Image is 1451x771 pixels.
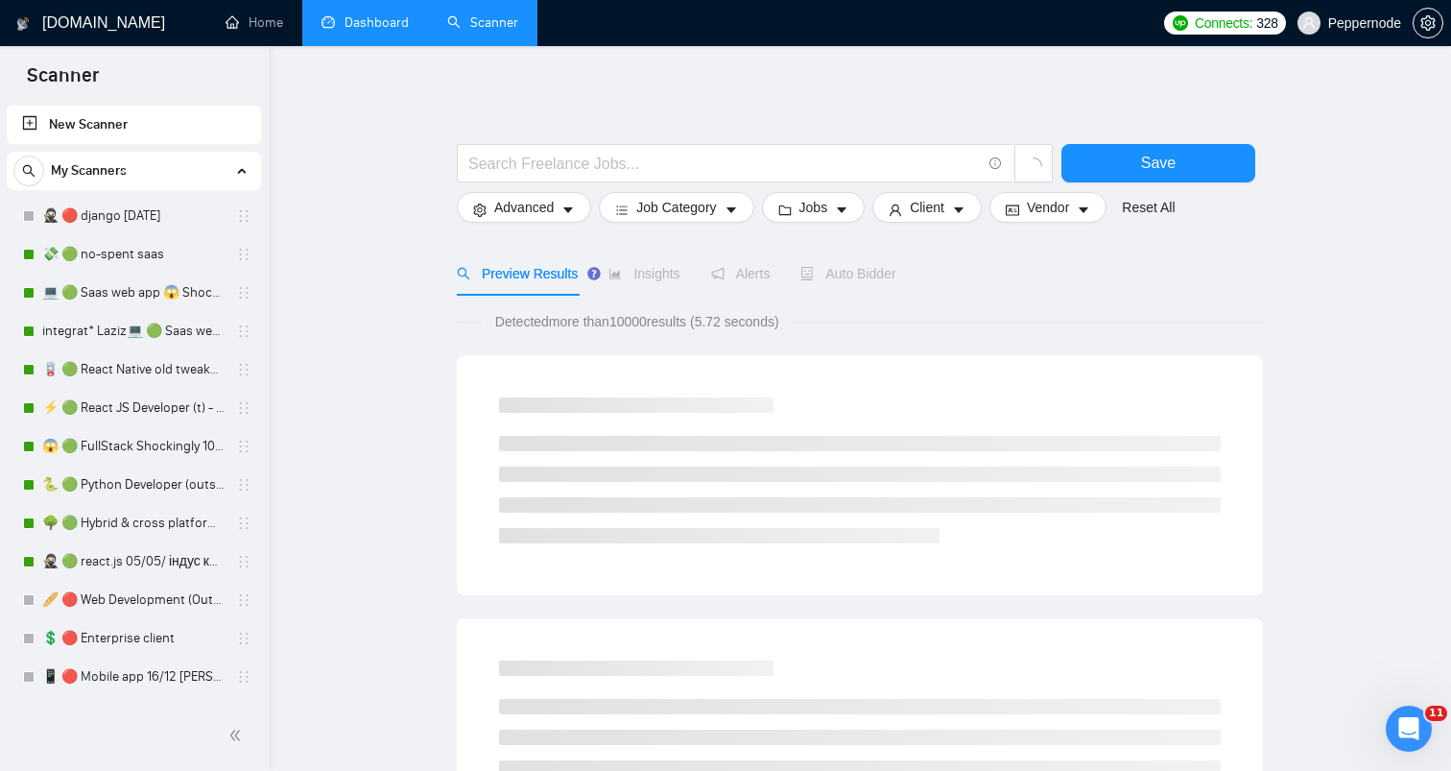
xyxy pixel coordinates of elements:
a: searchScanner [447,14,518,31]
img: logo [16,9,30,39]
li: New Scanner [7,106,261,144]
span: holder [236,631,251,646]
span: Preview Results [457,266,578,281]
span: holder [236,362,251,377]
button: barsJob Categorycaret-down [599,192,753,223]
a: 🪫 🟢 React Native old tweaked 05.05 індус копі [42,350,225,389]
span: idcard [1006,203,1019,217]
span: user [1302,16,1316,30]
span: Advanced [494,197,554,218]
a: 📱 🔴 Mobile app 16/12 [PERSON_NAME]'s change [42,658,225,696]
span: caret-down [952,203,965,217]
span: holder [236,247,251,262]
a: 📳 🔴 Saas mobile app 😱 Shockingly 10/01 [42,696,225,735]
span: loading [1025,157,1042,175]
a: New Scanner [22,106,246,144]
a: 💲 🔴 Enterprise client [42,619,225,658]
span: holder [236,554,251,569]
iframe: Intercom live chat [1386,706,1432,752]
a: 😱 🟢 FullStack Shockingly 10/01 [42,427,225,466]
span: 11 [1425,706,1447,721]
span: setting [1414,15,1442,31]
a: dashboardDashboard [321,14,409,31]
span: user [889,203,902,217]
span: info-circle [989,157,1002,170]
span: area-chart [608,267,622,280]
span: Scanner [12,61,114,102]
span: caret-down [1077,203,1090,217]
span: holder [236,669,251,685]
span: robot [800,267,814,280]
span: 328 [1256,12,1277,34]
button: search [13,156,44,186]
span: My Scanners [51,152,127,190]
span: folder [778,203,792,217]
span: caret-down [725,203,738,217]
span: caret-down [561,203,575,217]
span: Jobs [799,197,828,218]
a: 🌳 🟢 Hybrid & cross platform 07/04 changed start [42,504,225,542]
span: Vendor [1027,197,1069,218]
span: Insights [608,266,679,281]
button: idcardVendorcaret-down [989,192,1106,223]
span: Client [910,197,944,218]
span: setting [473,203,487,217]
button: Save [1061,144,1255,182]
span: Alerts [711,266,771,281]
span: holder [236,592,251,608]
span: Connects: [1195,12,1252,34]
span: holder [236,285,251,301]
a: 💸 🟢 no-spent saas [42,235,225,274]
a: 🥖 🔴 Web Development (Outsource) [42,581,225,619]
span: Save [1141,151,1176,175]
a: 🥷🏻 🔴 django [DATE] [42,197,225,235]
span: bars [615,203,629,217]
span: Detected more than 10000 results (5.72 seconds) [482,311,793,332]
span: double-left [228,726,248,745]
div: Tooltip anchor [585,265,603,282]
button: userClientcaret-down [872,192,982,223]
span: notification [711,267,725,280]
span: Job Category [636,197,716,218]
a: Reset All [1122,197,1175,218]
span: holder [236,324,251,339]
span: holder [236,477,251,493]
span: holder [236,516,251,531]
button: settingAdvancedcaret-down [457,192,591,223]
a: integrat* Laziz💻 🟢 Saas web app 😱 Shockingly 27/11 [42,312,225,350]
button: folderJobscaret-down [762,192,866,223]
button: setting [1413,8,1443,38]
a: setting [1413,15,1443,31]
a: ⚡ 🟢 React JS Developer (t) - short 24/03 [42,389,225,427]
a: 🥷🏻 🟢 react.js 05/05/ індус копі 19/05 change end [42,542,225,581]
span: search [14,164,43,178]
a: 💻 🟢 Saas web app 😱 Shockingly 27/11 [42,274,225,312]
img: upwork-logo.png [1173,15,1188,31]
span: holder [236,208,251,224]
span: caret-down [835,203,848,217]
input: Search Freelance Jobs... [468,152,981,176]
a: homeHome [226,14,283,31]
span: Auto Bidder [800,266,895,281]
a: 🐍 🟢 Python Developer (outstaff) [42,466,225,504]
span: holder [236,439,251,454]
span: search [457,267,470,280]
span: holder [236,400,251,416]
